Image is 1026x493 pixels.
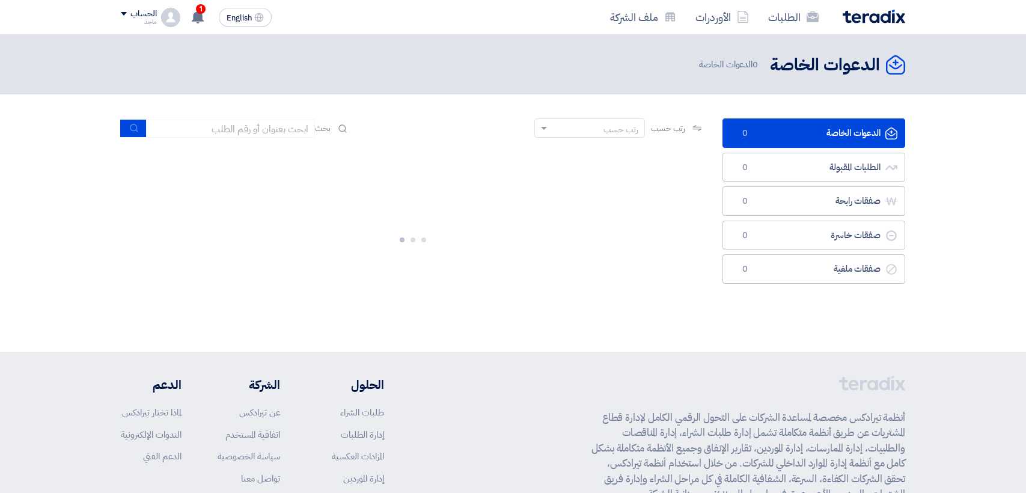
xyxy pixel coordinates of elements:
span: 0 [753,58,758,71]
a: الأوردرات [686,3,759,31]
span: English [227,14,252,22]
div: رتب حسب [603,123,638,136]
span: 0 [737,263,752,275]
span: 0 [737,230,752,242]
a: عن تيرادكس [239,406,280,419]
button: English [219,8,272,27]
h2: الدعوات الخاصة [770,54,880,77]
a: الدعم الفني [143,450,182,463]
a: ملف الشركة [600,3,686,31]
a: إدارة الطلبات [341,428,384,441]
span: 0 [737,162,752,174]
span: 0 [737,127,752,139]
a: اتفاقية المستخدم [225,428,280,441]
a: لماذا تختار تيرادكس [122,406,182,419]
a: الندوات الإلكترونية [121,428,182,441]
li: الحلول [316,376,384,394]
a: الطلبات المقبولة0 [722,153,905,182]
a: طلبات الشراء [340,406,384,419]
a: الدعوات الخاصة0 [722,118,905,148]
img: Teradix logo [843,10,905,23]
div: الحساب [130,9,156,19]
a: صفقات خاسرة0 [722,221,905,250]
li: الدعم [121,376,182,394]
img: profile_test.png [161,8,180,27]
span: الدعوات الخاصة [699,58,760,72]
a: تواصل معنا [241,472,280,485]
input: ابحث بعنوان أو رقم الطلب [147,120,315,138]
span: 0 [737,195,752,207]
span: 1 [196,4,206,14]
a: صفقات رابحة0 [722,186,905,216]
span: رتب حسب [651,122,685,135]
li: الشركة [218,376,280,394]
div: ماجد [121,19,156,25]
span: بحث [315,122,331,135]
a: إدارة الموردين [343,472,384,485]
a: سياسة الخصوصية [218,450,280,463]
a: صفقات ملغية0 [722,254,905,284]
a: المزادات العكسية [332,450,384,463]
a: الطلبات [759,3,828,31]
